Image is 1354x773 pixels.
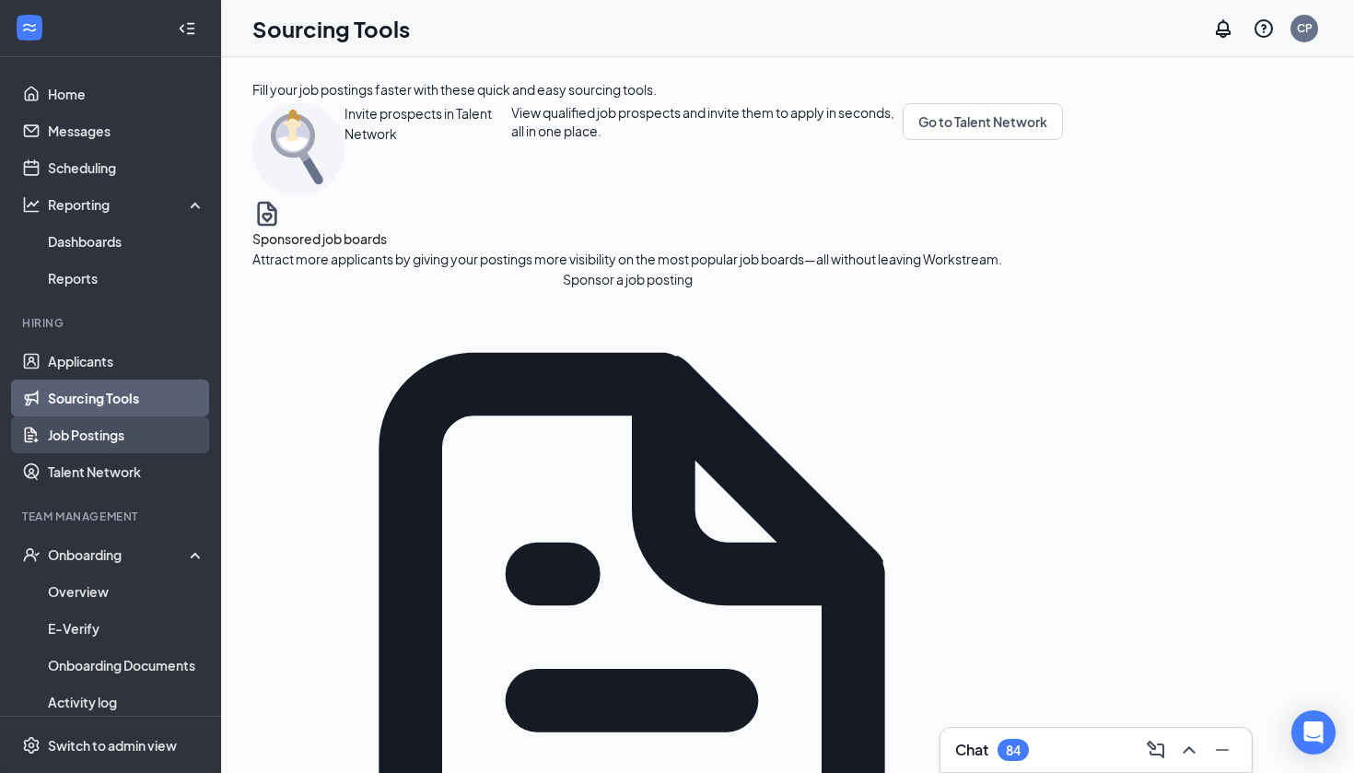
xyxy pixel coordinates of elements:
[252,269,1002,289] button: Sponsor a job posting
[48,195,206,214] div: Reporting
[48,260,205,297] a: Reports
[22,195,41,214] svg: Analysis
[178,19,196,38] svg: Collapse
[20,18,39,37] svg: WorkstreamLogo
[1141,735,1171,765] button: ComposeMessage
[48,343,205,380] a: Applicants
[1178,739,1200,761] svg: ChevronUp
[48,684,205,720] a: Activity log
[1145,739,1167,761] svg: ComposeMessage
[344,103,511,195] span: Invite prospects in Talent Network
[1006,743,1021,758] div: 84
[903,103,1063,140] button: Go to Talent Network
[22,545,41,564] svg: UserCheck
[48,453,205,490] a: Talent Network
[48,416,205,453] a: Job Postings
[252,249,1002,269] p: Attract more applicants by giving your postings more visibility on the most popular job boards—al...
[1208,735,1237,765] button: Minimize
[252,103,344,195] img: sourcing-tools
[252,228,1002,249] h4: Sponsored job boards
[1174,735,1204,765] button: ChevronUp
[903,103,1063,195] a: Go to Talent Network
[48,112,205,149] a: Messages
[1212,18,1234,40] svg: Notifications
[48,647,205,684] a: Onboarding Documents
[22,315,202,331] div: Hiring
[1291,710,1336,755] div: Open Intercom Messenger
[511,103,903,195] span: View qualified job prospects and invite them to apply in seconds, all in one place.
[48,149,205,186] a: Scheduling
[1211,739,1233,761] svg: Minimize
[48,76,205,112] a: Home
[48,380,205,416] a: Sourcing Tools
[22,736,41,755] svg: Settings
[48,545,190,564] div: Onboarding
[48,610,205,647] a: E-Verify
[1297,20,1313,36] div: CP
[22,509,202,524] div: Team Management
[252,79,657,100] div: Fill your job postings faster with these quick and easy sourcing tools.
[252,199,282,228] img: clipboard
[955,740,988,760] h3: Chat
[48,573,205,610] a: Overview
[48,736,177,755] div: Switch to admin view
[1253,18,1275,40] svg: QuestionInfo
[48,223,205,260] a: Dashboards
[252,13,410,44] h1: Sourcing Tools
